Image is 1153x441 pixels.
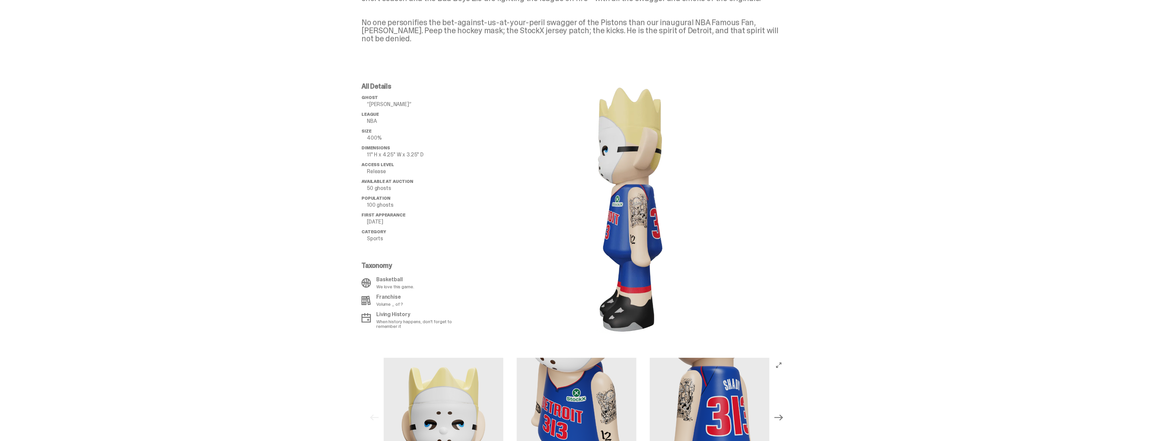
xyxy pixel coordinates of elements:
p: Volume _ of ? [376,302,403,306]
p: Sports [367,236,469,241]
button: Next [771,410,786,425]
p: Franchise [376,294,403,300]
p: When history happens, don't forget to remember it [376,319,465,329]
p: Release [367,169,469,174]
p: Basketball [376,277,414,282]
span: First Appearance [361,212,405,218]
span: League [361,111,379,117]
p: 50 ghosts [367,186,469,191]
p: “[PERSON_NAME]” [367,102,469,107]
p: NBA [367,118,469,124]
span: Access Level [361,162,394,167]
p: 400% [367,135,469,141]
p: 100 ghosts [367,202,469,208]
span: Size [361,128,371,134]
p: Taxonomy [361,262,465,269]
p: [DATE] [367,219,469,225]
span: Available at Auction [361,179,413,184]
span: ghost [361,95,378,100]
p: 11" H x 4.25" W x 3.25" D [367,152,469,157]
p: All Details [361,83,469,90]
p: We love this game. [376,284,414,289]
span: Dimensions [361,145,390,151]
span: Population [361,195,390,201]
button: View full-screen [775,361,783,369]
p: Living History [376,312,465,317]
span: Category [361,229,386,235]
